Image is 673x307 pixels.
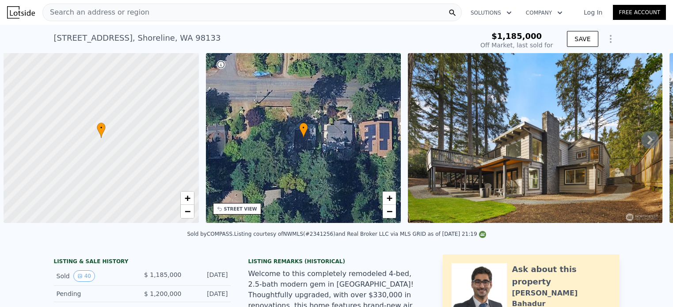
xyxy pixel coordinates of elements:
a: Zoom in [181,192,194,205]
span: $1,185,000 [491,31,542,41]
span: $ 1,200,000 [144,290,182,297]
button: View historical data [73,270,95,282]
span: Search an address or region [43,7,149,18]
button: SAVE [567,31,598,47]
div: Listing courtesy of NWMLS (#2341256) and Real Broker LLC via MLS GRID as of [DATE] 21:19 [234,231,486,237]
div: STREET VIEW [224,206,257,212]
img: Sale: 149606495 Parcel: 98326972 [408,53,662,223]
a: Zoom out [383,205,396,218]
div: LISTING & SALE HISTORY [54,258,231,267]
div: [STREET_ADDRESS] , Shoreline , WA 98133 [54,32,221,44]
span: − [184,206,190,217]
span: − [387,206,392,217]
a: Zoom out [181,205,194,218]
a: Log In [573,8,613,17]
span: • [97,124,106,132]
span: • [299,124,308,132]
div: Sold by COMPASS . [187,231,234,237]
button: Company [519,5,570,21]
span: + [184,192,190,203]
img: Lotside [7,6,35,19]
div: Sold [57,270,135,282]
span: $ 1,185,000 [144,271,182,278]
div: [DATE] [189,289,228,298]
div: Off Market, last sold for [480,41,553,50]
button: Show Options [602,30,620,48]
img: NWMLS Logo [479,231,486,238]
a: Free Account [613,5,666,20]
span: + [387,192,392,203]
div: Pending [57,289,135,298]
a: Zoom in [383,192,396,205]
div: • [299,123,308,138]
button: Solutions [464,5,519,21]
div: [DATE] [189,270,228,282]
div: Listing Remarks (Historical) [248,258,425,265]
div: • [97,123,106,138]
div: Ask about this property [512,263,611,288]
